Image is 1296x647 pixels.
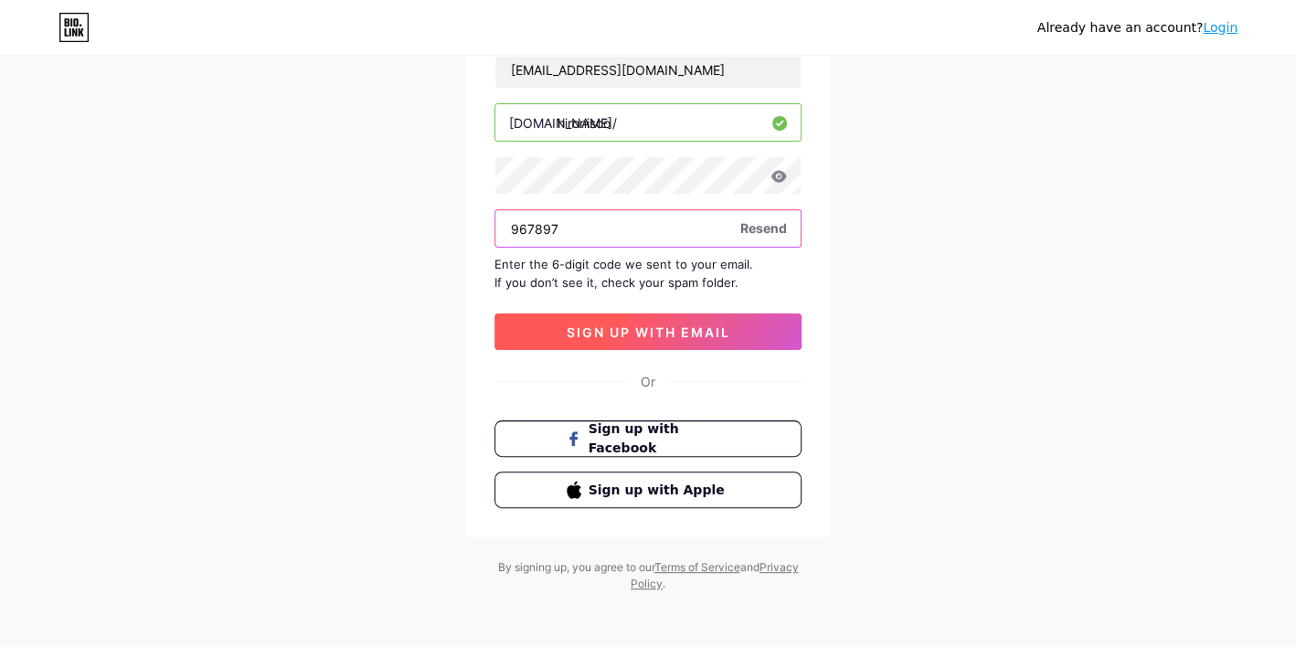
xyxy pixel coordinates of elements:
[494,313,802,350] button: sign up with email
[495,51,801,88] input: Email
[589,481,730,500] span: Sign up with Apple
[509,113,617,133] div: [DOMAIN_NAME]/
[494,472,802,508] button: Sign up with Apple
[740,218,787,238] span: Resend
[1037,18,1238,37] div: Already have an account?
[494,420,802,457] button: Sign up with Facebook
[654,560,740,574] a: Terms of Service
[495,104,801,141] input: username
[493,559,803,592] div: By signing up, you agree to our and .
[567,324,730,340] span: sign up with email
[495,210,801,247] input: Paste login code
[589,419,730,458] span: Sign up with Facebook
[494,255,802,292] div: Enter the 6-digit code we sent to your email. If you don’t see it, check your spam folder.
[641,372,655,391] div: Or
[1203,20,1238,35] a: Login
